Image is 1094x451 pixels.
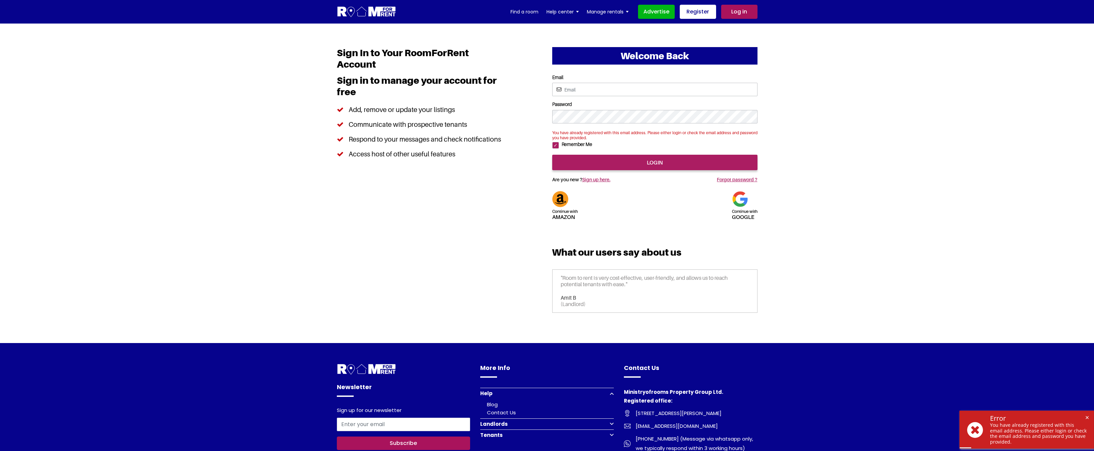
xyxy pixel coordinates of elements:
[561,295,749,301] h6: Amit B
[638,5,675,19] a: Advertise
[1084,414,1090,421] span: ×
[487,401,498,408] a: Blog
[337,437,470,450] button: Subscribe
[337,117,506,132] li: Communicate with prospective tenants
[510,7,538,17] a: Find a room
[552,207,578,220] h5: Amazon
[552,102,757,107] label: Password
[990,422,1087,445] div: You have already registered with this email address. Please either login or check the email addre...
[721,5,757,19] a: Log in
[480,418,614,429] button: Landlords
[337,407,401,415] label: Sign up for our newsletter
[990,414,1087,422] div: Error
[587,7,629,17] a: Manage rentals
[732,191,748,207] img: Google
[624,409,757,418] a: [STREET_ADDRESS][PERSON_NAME]
[631,409,721,418] span: [STREET_ADDRESS][PERSON_NAME]
[552,83,757,96] input: Email
[337,6,396,18] img: Logo for Room for Rent, featuring a welcoming design with a house icon and modern typography
[624,421,757,431] a: [EMAIL_ADDRESS][DOMAIN_NAME]
[337,102,506,117] li: Add, remove or update your listings
[559,142,592,147] label: Remember Me
[337,363,396,376] img: Room For Rent
[337,147,506,161] li: Access host of other useful features
[582,177,610,182] a: Sign up here.
[552,191,568,207] img: Amazon
[717,177,757,182] a: Forgot password ?
[337,47,506,75] h1: Sign In to Your RoomForRent Account
[680,5,716,19] a: Register
[337,132,506,147] li: Respond to your messages and check notifications
[624,440,631,447] img: Room For Rent
[561,275,749,294] p: "Room to rent is very cost-effective, user-friendly, and allows us to reach potential tenants wit...
[732,207,757,220] h5: google
[552,129,757,140] span: You have already registered with this email address. Please either login or check the email addre...
[552,209,578,214] span: Continue with
[480,429,614,441] button: Tenants
[552,170,668,186] h5: Are you new ?
[631,421,718,431] span: [EMAIL_ADDRESS][DOMAIN_NAME]
[624,388,757,409] h4: Ministryofrooms Property Group Ltd. Registered office:
[487,409,516,416] a: Contact Us
[624,410,631,417] img: Room For Rent
[337,382,470,397] h4: Newsletter
[546,7,579,17] a: Help center
[337,75,506,102] h3: Sign in to manage your account for free
[480,363,614,378] h4: More Info
[552,75,757,80] label: Email
[552,195,578,220] a: Continue withAmazon
[624,363,757,378] h4: Contact Us
[732,195,757,220] a: Continue withgoogle
[480,388,614,399] button: Help
[624,423,631,429] img: Room For Rent
[552,47,757,65] h2: Welcome Back
[552,247,757,263] h3: What our users say about us
[337,418,470,431] input: Enter your email
[552,155,757,170] input: login
[732,209,757,214] span: Continue with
